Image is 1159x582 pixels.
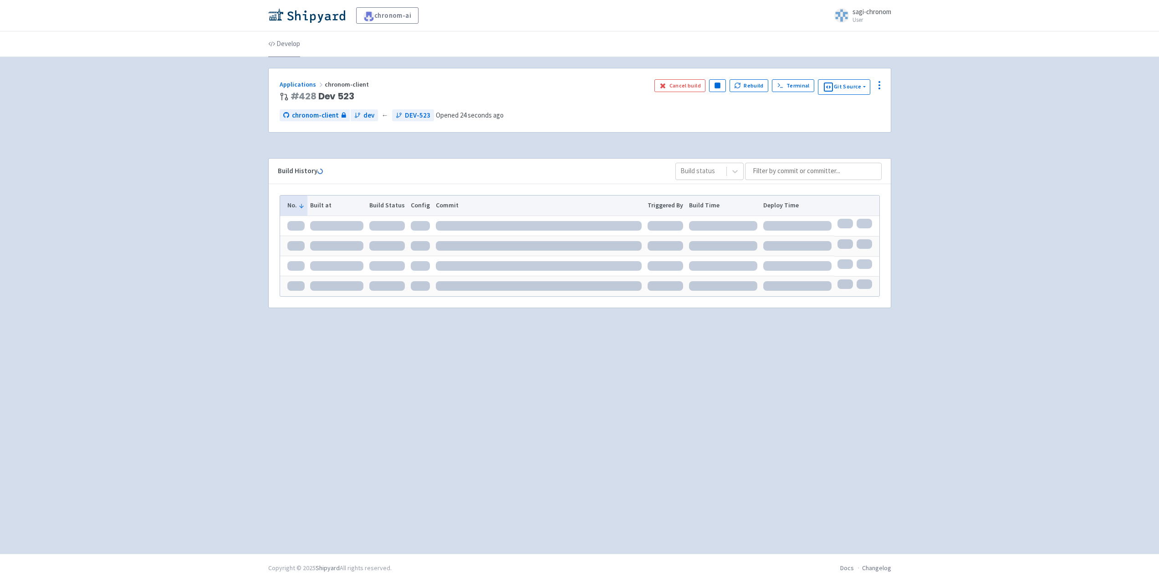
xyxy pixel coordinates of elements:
[760,196,834,216] th: Deploy Time
[829,8,891,23] a: sagi-chronom User
[268,8,345,23] img: Shipyard logo
[709,79,725,92] button: Pause
[382,110,388,121] span: ←
[287,201,305,210] button: No.
[654,79,706,92] button: Cancel build
[853,7,891,16] span: sagi-chronom
[291,91,354,102] span: Dev 523
[730,79,769,92] button: Rebuild
[392,109,434,122] a: DEV-523
[280,109,350,122] a: chronom-client
[268,31,300,57] a: Develop
[818,79,870,95] button: Git Source
[367,196,408,216] th: Build Status
[460,111,504,119] time: 24 seconds ago
[645,196,686,216] th: Triggered By
[745,163,882,180] input: Filter by commit or committer...
[840,564,854,572] a: Docs
[291,90,317,103] a: #428
[268,563,392,573] div: Copyright © 2025 All rights reserved.
[325,80,370,88] span: chronom-client
[316,564,340,572] a: Shipyard
[408,196,433,216] th: Config
[686,196,761,216] th: Build Time
[351,109,378,122] a: dev
[405,110,430,121] span: DEV-523
[862,564,891,572] a: Changelog
[292,110,339,121] span: chronom-client
[307,196,367,216] th: Built at
[280,80,325,88] a: Applications
[278,166,661,176] div: Build History
[853,17,891,23] small: User
[356,7,419,24] a: chronom-ai
[436,111,504,119] span: Opened
[772,79,814,92] a: Terminal
[363,110,374,121] span: dev
[433,196,645,216] th: Commit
